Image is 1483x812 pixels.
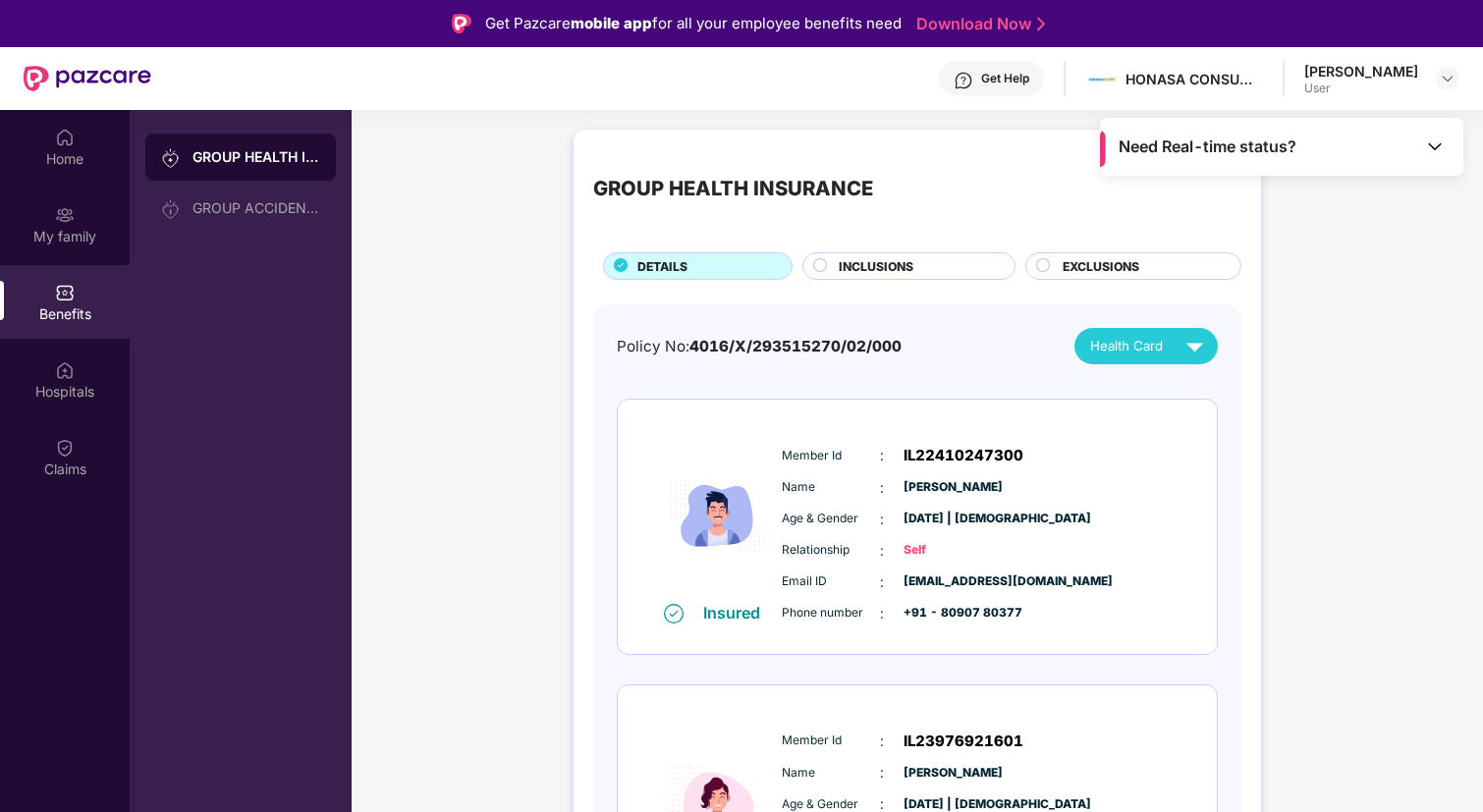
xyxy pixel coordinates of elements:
[880,603,884,624] span: :
[904,510,1002,528] span: [DATE] | [DEMOGRAPHIC_DATA]
[571,14,652,32] strong: mobile app
[1126,70,1263,88] div: HONASA CONSUMER LIMITED
[782,764,880,783] span: Name
[782,510,880,528] span: Age & Gender
[904,604,1002,623] span: +91 - 80907 80377
[55,360,75,380] img: svg+xml;base64,PHN2ZyBpZD0iSG9zcGl0YWxzIiB4bWxucz0iaHR0cDovL3d3dy53My5vcmcvMjAwMC9zdmciIHdpZHRoPS...
[1178,329,1212,363] img: svg+xml;base64,PHN2ZyB4bWxucz0iaHR0cDovL3d3dy53My5vcmcvMjAwMC9zdmciIHZpZXdCb3g9IjAgMCAyNCAyNCIgd2...
[782,541,880,560] span: Relationship
[617,335,902,358] div: Policy No:
[782,447,880,465] span: Member Id
[880,445,884,466] span: :
[880,762,884,784] span: :
[916,14,1039,34] a: Download Now
[782,572,880,591] span: Email ID
[904,730,1023,753] span: IL23976921601
[904,541,1002,560] span: Self
[192,200,320,216] div: GROUP ACCIDENTAL INSURANCE
[954,71,973,90] img: svg+xml;base64,PHN2ZyBpZD0iSGVscC0zMngzMiIgeG1sbnM9Imh0dHA6Ly93d3cudzMub3JnLzIwMDAvc3ZnIiB3aWR0aD...
[880,477,884,499] span: :
[904,764,1002,783] span: [PERSON_NAME]
[55,128,75,147] img: svg+xml;base64,PHN2ZyBpZD0iSG9tZSIgeG1sbnM9Imh0dHA6Ly93d3cudzMub3JnLzIwMDAvc3ZnIiB3aWR0aD0iMjAiIG...
[880,540,884,562] span: :
[637,257,687,276] span: DETAILS
[55,205,75,225] img: svg+xml;base64,PHN2ZyB3aWR0aD0iMjAiIGhlaWdodD0iMjAiIHZpZXdCb3g9IjAgMCAyMCAyMCIgZmlsbD0ibm9uZSIgeG...
[689,337,902,355] span: 4016/X/293515270/02/000
[1304,81,1418,96] div: User
[981,71,1029,86] div: Get Help
[782,604,880,623] span: Phone number
[659,429,777,602] img: icon
[904,444,1023,467] span: IL22410247300
[703,603,772,623] div: Insured
[161,199,181,219] img: svg+xml;base64,PHN2ZyB3aWR0aD0iMjAiIGhlaWdodD0iMjAiIHZpZXdCb3g9IjAgMCAyMCAyMCIgZmlsbD0ibm9uZSIgeG...
[1037,14,1045,34] img: Stroke
[55,438,75,458] img: svg+xml;base64,PHN2ZyBpZD0iQ2xhaW0iIHhtbG5zPSJodHRwOi8vd3d3LnczLm9yZy8yMDAwL3N2ZyIgd2lkdGg9IjIwIi...
[782,478,880,497] span: Name
[1425,136,1445,156] img: Toggle Icon
[485,12,902,35] div: Get Pazcare for all your employee benefits need
[55,283,75,302] img: svg+xml;base64,PHN2ZyBpZD0iQmVuZWZpdHMiIHhtbG5zPSJodHRwOi8vd3d3LnczLm9yZy8yMDAwL3N2ZyIgd2lkdGg9Ij...
[880,571,884,593] span: :
[782,731,880,750] span: Member Id
[880,731,884,752] span: :
[1119,136,1296,157] span: Need Real-time status?
[593,173,873,204] div: GROUP HEALTH INSURANCE
[904,478,1002,497] span: [PERSON_NAME]
[1074,328,1218,364] button: Health Card
[1440,71,1456,86] img: svg+xml;base64,PHN2ZyBpZD0iRHJvcGRvd24tMzJ4MzIiIHhtbG5zPSJodHRwOi8vd3d3LnczLm9yZy8yMDAwL3N2ZyIgd2...
[1304,62,1418,81] div: [PERSON_NAME]
[839,257,913,276] span: INCLUSIONS
[880,509,884,530] span: :
[1088,65,1117,93] img: Mamaearth%20Logo.jpg
[192,147,320,167] div: GROUP HEALTH INSURANCE
[161,148,181,168] img: svg+xml;base64,PHN2ZyB3aWR0aD0iMjAiIGhlaWdodD0iMjAiIHZpZXdCb3g9IjAgMCAyMCAyMCIgZmlsbD0ibm9uZSIgeG...
[1090,336,1163,356] span: Health Card
[1063,257,1139,276] span: EXCLUSIONS
[904,572,1002,591] span: [EMAIL_ADDRESS][DOMAIN_NAME]
[452,14,471,33] img: Logo
[24,66,151,91] img: New Pazcare Logo
[664,604,684,623] img: svg+xml;base64,PHN2ZyB4bWxucz0iaHR0cDovL3d3dy53My5vcmcvMjAwMC9zdmciIHdpZHRoPSIxNiIgaGVpZ2h0PSIxNi...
